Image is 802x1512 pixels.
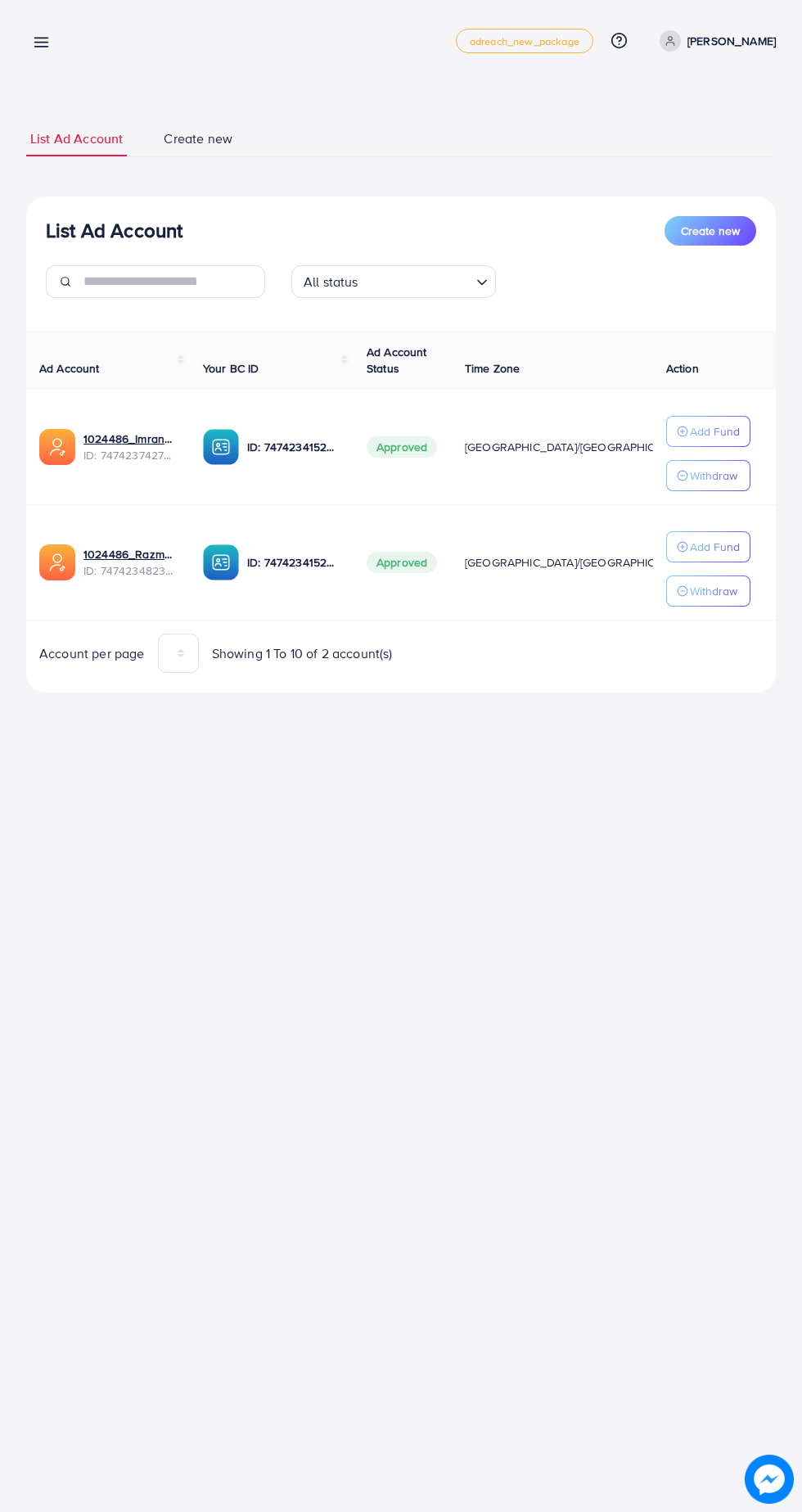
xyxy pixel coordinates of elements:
[291,265,496,298] div: Search for option
[39,544,75,580] img: ic-ads-acc.e4c84228.svg
[367,436,437,458] span: Approved
[465,554,692,571] span: [GEOGRAPHIC_DATA]/[GEOGRAPHIC_DATA]
[456,29,593,53] a: adreach_new_package
[46,219,182,242] h3: List Ad Account
[681,223,740,239] span: Create new
[300,270,362,294] span: All status
[367,552,437,573] span: Approved
[203,544,239,580] img: ic-ba-acc.ded83a64.svg
[666,575,750,607] button: Withdraw
[465,360,520,377] span: Time Zone
[83,562,177,579] span: ID: 7474234823184416769
[203,429,239,465] img: ic-ba-acc.ded83a64.svg
[690,537,740,557] p: Add Fund
[666,416,750,447] button: Add Fund
[687,31,776,51] p: [PERSON_NAME]
[39,360,100,377] span: Ad Account
[653,30,776,52] a: [PERSON_NAME]
[83,546,177,580] div: <span class='underline'>1024486_Razman_1740230915595</span></br>7474234823184416769
[666,460,750,491] button: Withdraw
[690,581,737,601] p: Withdraw
[203,360,259,377] span: Your BC ID
[665,216,756,246] button: Create new
[30,129,123,148] span: List Ad Account
[83,431,177,447] a: 1024486_Imran_1740231528988
[367,344,427,377] span: Ad Account Status
[465,439,692,455] span: [GEOGRAPHIC_DATA]/[GEOGRAPHIC_DATA]
[363,267,470,294] input: Search for option
[745,1455,794,1504] img: image
[39,429,75,465] img: ic-ads-acc.e4c84228.svg
[39,644,145,663] span: Account per page
[247,437,340,457] p: ID: 7474234152863678481
[83,546,177,562] a: 1024486_Razman_1740230915595
[83,447,177,463] span: ID: 7474237427478233089
[690,466,737,485] p: Withdraw
[690,422,740,441] p: Add Fund
[164,129,232,148] span: Create new
[83,431,177,464] div: <span class='underline'>1024486_Imran_1740231528988</span></br>7474237427478233089
[470,36,579,47] span: adreach_new_package
[666,531,750,562] button: Add Fund
[666,360,699,377] span: Action
[212,644,393,663] span: Showing 1 To 10 of 2 account(s)
[247,553,340,572] p: ID: 7474234152863678481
